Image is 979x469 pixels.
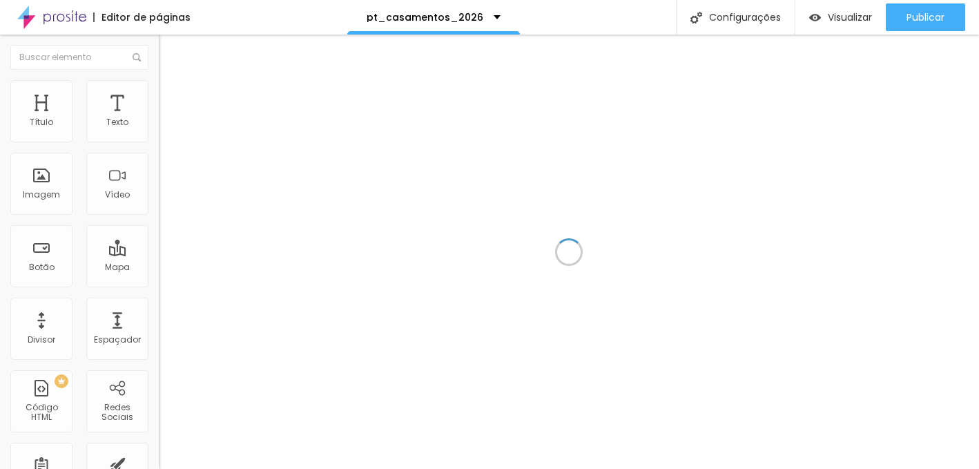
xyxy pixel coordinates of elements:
div: Imagem [23,190,60,200]
div: Código HTML [14,403,68,423]
div: Título [30,117,53,127]
div: Divisor [28,335,55,345]
p: pt_casamentos_2026 [367,12,483,22]
img: Icone [690,12,702,23]
div: Espaçador [94,335,141,345]
div: Editor de páginas [93,12,191,22]
div: Redes Sociais [90,403,144,423]
img: view-1.svg [809,12,821,23]
div: Botão [29,262,55,272]
input: Buscar elemento [10,45,148,70]
span: Publicar [907,12,944,23]
div: Vídeo [105,190,130,200]
span: Visualizar [828,12,872,23]
div: Mapa [105,262,130,272]
button: Publicar [886,3,965,31]
div: Texto [106,117,128,127]
img: Icone [133,53,141,61]
button: Visualizar [795,3,886,31]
